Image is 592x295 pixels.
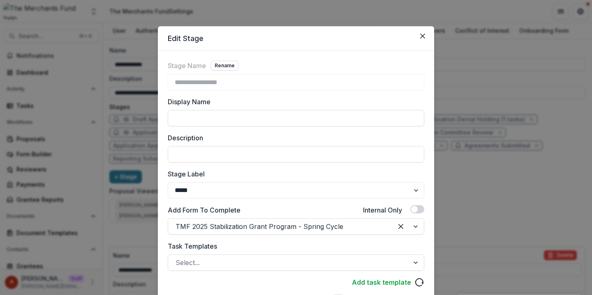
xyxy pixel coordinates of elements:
[158,26,434,51] header: Edit Stage
[416,30,429,43] button: Close
[394,220,407,233] div: Clear selected options
[168,61,206,71] label: Stage Name
[352,277,411,287] a: Add task template
[168,97,419,107] label: Display Name
[211,61,238,71] button: Rename
[168,241,419,251] label: Task Templates
[414,277,424,287] svg: reload
[363,205,402,215] label: Internal Only
[168,169,419,179] label: Stage Label
[168,133,419,143] label: Description
[168,205,240,215] label: Add Form To Complete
